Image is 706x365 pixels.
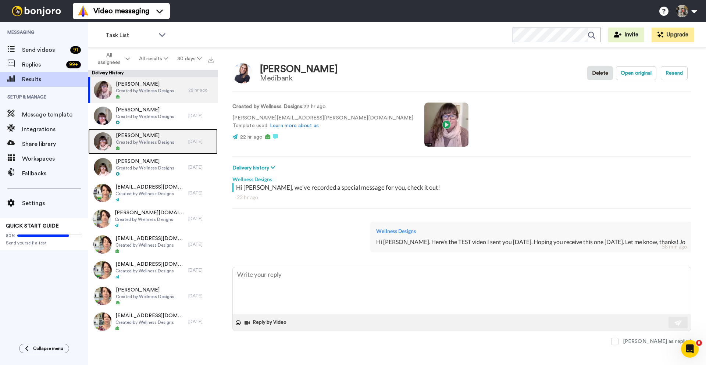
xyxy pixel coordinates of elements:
[115,235,185,242] span: [EMAIL_ADDRESS][DOMAIN_NAME]
[88,77,218,103] a: [PERSON_NAME]Created by Wellness Designs22 hr ago
[33,346,63,351] span: Collapse menu
[232,164,277,172] button: Delivery history
[236,183,689,192] div: Hi [PERSON_NAME], we've recorded a special message for you, check it out!
[66,61,81,68] div: 99 +
[22,199,88,208] span: Settings
[88,257,218,283] a: [EMAIL_ADDRESS][DOMAIN_NAME]Created by Wellness Designs[DATE]
[93,210,111,228] img: aac4e6d9-b56a-4d35-866f-1a7090650a67-thumb.jpg
[115,183,185,191] span: [EMAIL_ADDRESS][DOMAIN_NAME]
[88,206,218,232] a: [PERSON_NAME][DOMAIN_NAME][EMAIL_ADDRESS][PERSON_NAME][DOMAIN_NAME]Created by Wellness Designs[DATE]
[22,125,88,134] span: Integrations
[260,74,338,82] div: Medibank
[652,28,694,42] button: Upgrade
[188,164,214,170] div: [DATE]
[116,294,174,300] span: Created by Wellness Designs
[116,139,174,145] span: Created by Wellness Designs
[135,52,173,65] button: All results
[115,209,185,217] span: [PERSON_NAME][DOMAIN_NAME][EMAIL_ADDRESS][PERSON_NAME][DOMAIN_NAME]
[260,64,338,75] div: [PERSON_NAME]
[662,243,687,250] div: 58 min ago
[9,6,64,16] img: bj-logo-header-white.svg
[22,60,63,69] span: Replies
[88,180,218,206] a: [EMAIL_ADDRESS][DOMAIN_NAME]Created by Wellness Designs[DATE]
[188,139,214,144] div: [DATE]
[22,169,88,178] span: Fallbacks
[115,191,185,197] span: Created by Wellness Designs
[6,233,15,239] span: 80%
[232,114,413,130] p: [PERSON_NAME][EMAIL_ADDRESS][PERSON_NAME][DOMAIN_NAME] Template used:
[188,216,214,222] div: [DATE]
[696,340,702,346] span: 6
[88,232,218,257] a: [EMAIL_ADDRESS][DOMAIN_NAME]Created by Wellness Designs[DATE]
[376,228,685,235] div: Wellness Designs
[88,70,218,77] div: Delivery History
[116,80,174,88] span: [PERSON_NAME]
[115,261,185,268] span: [EMAIL_ADDRESS][DOMAIN_NAME]
[88,103,218,129] a: [PERSON_NAME]Created by Wellness Designs[DATE]
[115,268,185,274] span: Created by Wellness Designs
[115,217,185,222] span: Created by Wellness Designs
[116,88,174,94] span: Created by Wellness Designs
[106,31,155,40] span: Task List
[94,158,112,176] img: c8a057a0-3548-47e4-aa59-bb8856174092-thumb.jpg
[93,6,149,16] span: Video messaging
[116,132,174,139] span: [PERSON_NAME]
[188,293,214,299] div: [DATE]
[94,287,112,305] img: f38c6990-ccf4-4c5e-a370-230b9706a96b-thumb.jpg
[188,319,214,325] div: [DATE]
[232,103,413,111] p: : 22 hr ago
[232,172,691,183] div: Wellness Designs
[77,5,89,17] img: vm-color.svg
[88,129,218,154] a: [PERSON_NAME]Created by Wellness Designs[DATE]
[616,66,656,80] button: Open original
[22,110,88,119] span: Message template
[232,63,253,83] img: Image of Melanie Moffatt
[88,309,218,334] a: [EMAIL_ADDRESS][DOMAIN_NAME]Created by Wellness Designs[DATE]
[22,154,88,163] span: Workspaces
[22,75,88,84] span: Results
[19,344,69,353] button: Collapse menu
[94,81,112,99] img: a22114f8-3a46-460c-9bdf-893ef860c9e5-thumb.jpg
[188,87,214,93] div: 22 hr ago
[587,66,613,80] button: Delete
[88,283,218,309] a: [PERSON_NAME]Created by Wellness Designs[DATE]
[623,338,691,345] div: [PERSON_NAME] as replied
[232,104,302,109] strong: Created by Wellness Designs
[90,49,135,69] button: All assignees
[115,312,185,319] span: [EMAIL_ADDRESS][DOMAIN_NAME]
[270,123,319,128] a: Learn more about us
[116,106,174,114] span: [PERSON_NAME]
[94,51,124,66] span: All assignees
[116,165,174,171] span: Created by Wellness Designs
[22,46,67,54] span: Send videos
[93,235,112,254] img: be7783bd-a307-404e-af60-d87112324694-thumb.jpg
[94,132,112,151] img: 28ecf2e4-9ab5-4def-b480-779ae8fce21d-thumb.jpg
[240,135,263,140] span: 22 hr ago
[208,57,214,62] img: export.svg
[116,158,174,165] span: [PERSON_NAME]
[88,154,218,180] a: [PERSON_NAME]Created by Wellness Designs[DATE]
[206,53,216,64] button: Export all results that match these filters now.
[244,317,289,328] button: Reply by Video
[681,340,699,358] iframe: Intercom live chat
[93,184,112,202] img: 87262af9-83d4-4850-a657-e709996371db-thumb.jpg
[188,267,214,273] div: [DATE]
[6,240,82,246] span: Send yourself a test
[172,52,206,65] button: 30 days
[70,46,81,54] div: 91
[188,241,214,247] div: [DATE]
[115,319,185,325] span: Created by Wellness Designs
[22,140,88,148] span: Share library
[116,114,174,119] span: Created by Wellness Designs
[93,261,112,279] img: 7273869c-edac-4e65-8040-e4fda84cedfc-thumb.jpg
[237,194,687,201] div: 22 hr ago
[188,113,214,119] div: [DATE]
[93,312,112,331] img: 91631a4f-60e3-4e46-95f1-c7d1104d8528-thumb.jpg
[608,28,644,42] button: Invite
[116,286,174,294] span: [PERSON_NAME]
[188,190,214,196] div: [DATE]
[661,66,688,80] button: Resend
[6,223,59,229] span: QUICK START GUIDE
[376,238,685,246] div: Hi [PERSON_NAME]. Here's the TEST video I sent you [DATE]. Hoping you receive this one [DATE]. Le...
